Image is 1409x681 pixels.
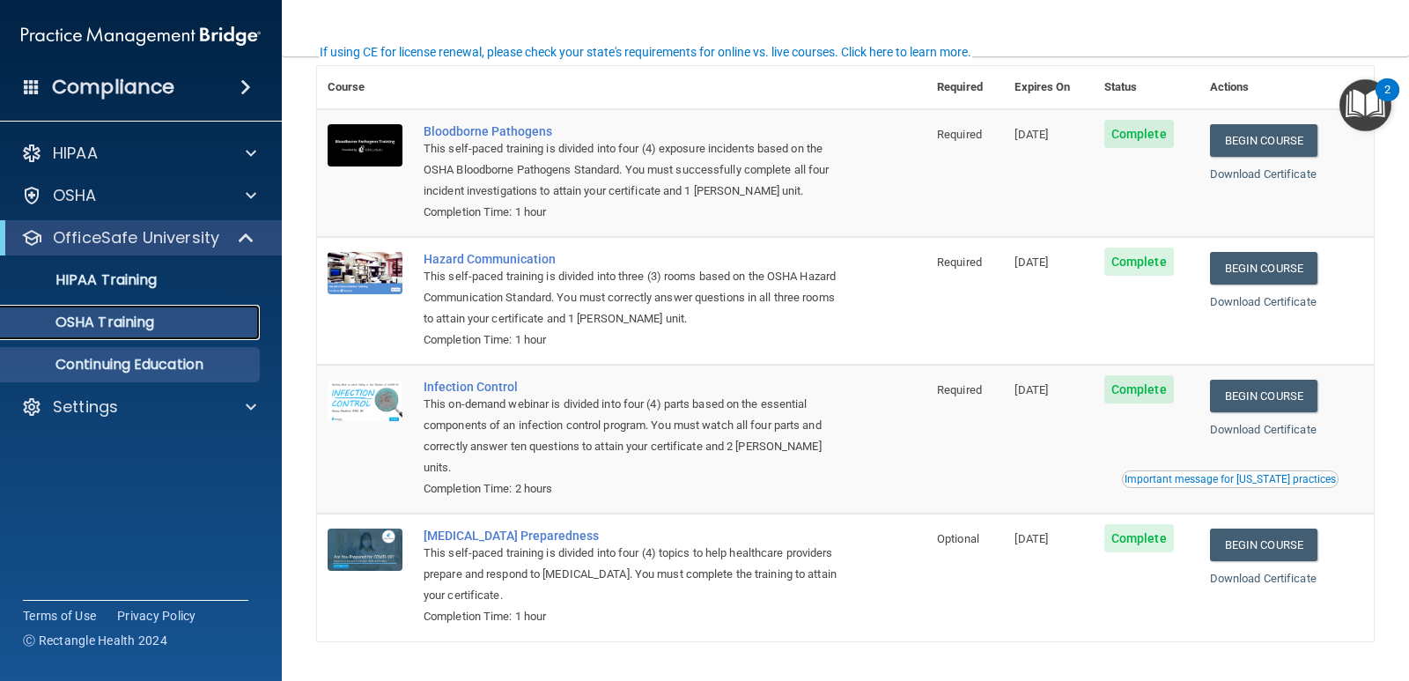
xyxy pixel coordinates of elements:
[1014,532,1048,545] span: [DATE]
[1004,66,1093,109] th: Expires On
[21,19,261,54] img: PMB logo
[424,394,838,478] div: This on-demand webinar is divided into four (4) parts based on the essential components of an inf...
[317,43,974,61] button: If using CE for license renewal, please check your state's requirements for online vs. live cours...
[1104,248,1174,276] span: Complete
[1339,79,1391,131] button: Open Resource Center, 2 new notifications
[1122,470,1339,488] button: Read this if you are a dental practitioner in the state of CA
[1199,66,1374,109] th: Actions
[937,383,982,396] span: Required
[424,124,838,138] a: Bloodborne Pathogens
[1210,252,1317,285] a: Begin Course
[937,255,982,269] span: Required
[23,607,96,625] a: Terms of Use
[320,46,971,58] div: If using CE for license renewal, please check your state's requirements for online vs. live cours...
[424,543,838,606] div: This self-paced training is divided into four (4) topics to help healthcare providers prepare and...
[424,202,838,223] div: Completion Time: 1 hour
[53,227,219,248] p: OfficeSafe University
[21,185,256,206] a: OSHA
[53,143,98,164] p: HIPAA
[424,252,838,266] a: Hazard Communication
[1210,423,1317,436] a: Download Certificate
[1210,124,1317,157] a: Begin Course
[424,329,838,351] div: Completion Time: 1 hour
[53,396,118,418] p: Settings
[1125,474,1336,485] div: Important message for [US_STATE] practices
[424,138,838,202] div: This self-paced training is divided into four (4) exposure incidents based on the OSHA Bloodborne...
[1210,295,1317,308] a: Download Certificate
[1210,529,1317,561] a: Begin Course
[117,607,196,625] a: Privacy Policy
[1384,90,1391,113] div: 2
[11,271,157,289] p: HIPAA Training
[926,66,1004,109] th: Required
[1094,66,1199,109] th: Status
[424,529,838,543] a: [MEDICAL_DATA] Preparedness
[23,632,167,649] span: Ⓒ Rectangle Health 2024
[21,396,256,418] a: Settings
[1104,120,1174,148] span: Complete
[937,128,982,141] span: Required
[1014,383,1048,396] span: [DATE]
[1210,380,1317,412] a: Begin Course
[1210,572,1317,585] a: Download Certificate
[1014,128,1048,141] span: [DATE]
[424,606,838,627] div: Completion Time: 1 hour
[52,75,174,100] h4: Compliance
[53,185,97,206] p: OSHA
[317,66,413,109] th: Course
[1104,375,1174,403] span: Complete
[424,266,838,329] div: This self-paced training is divided into three (3) rooms based on the OSHA Hazard Communication S...
[21,143,256,164] a: HIPAA
[11,314,154,331] p: OSHA Training
[424,380,838,394] a: Infection Control
[1210,167,1317,181] a: Download Certificate
[1104,524,1174,552] span: Complete
[21,227,255,248] a: OfficeSafe University
[424,478,838,500] div: Completion Time: 2 hours
[937,532,979,545] span: Optional
[1014,255,1048,269] span: [DATE]
[11,356,252,374] p: Continuing Education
